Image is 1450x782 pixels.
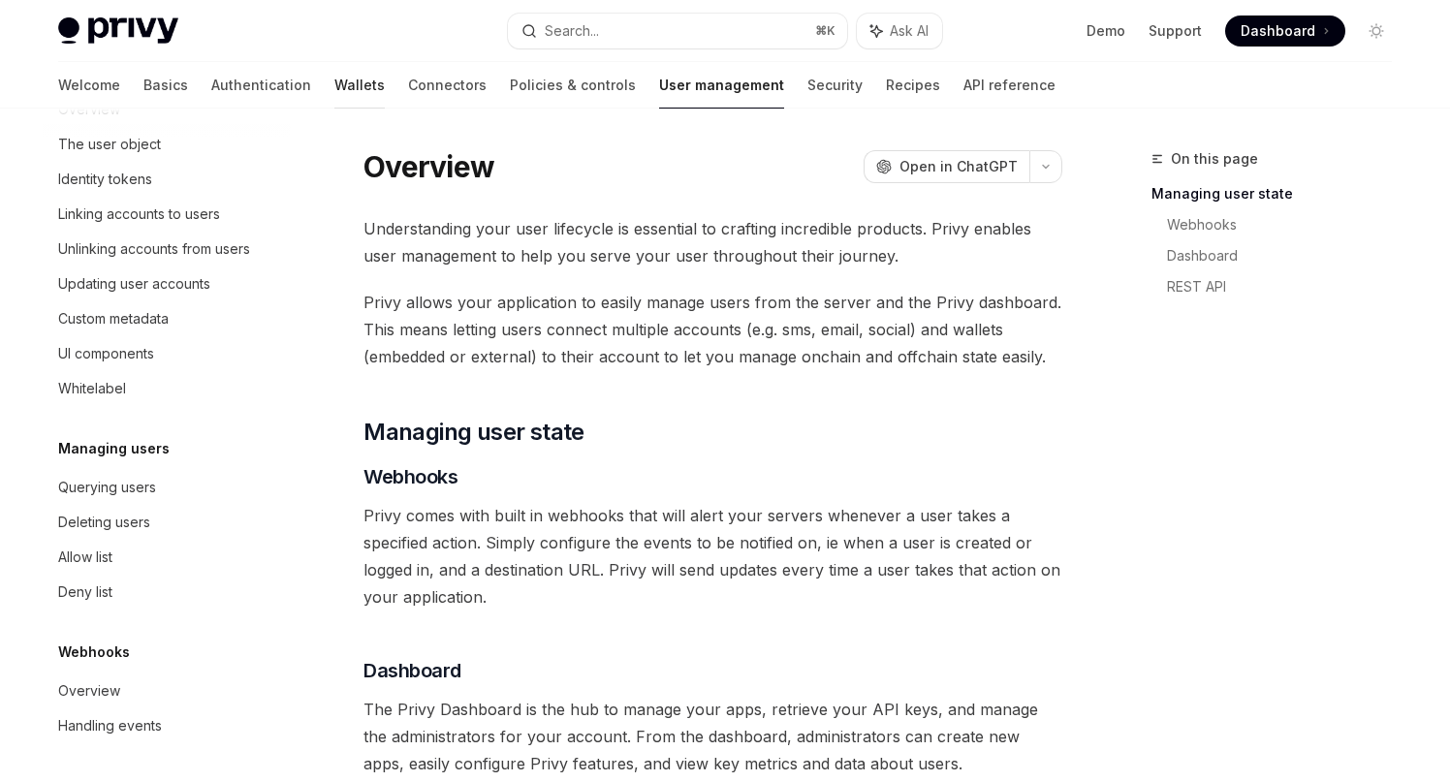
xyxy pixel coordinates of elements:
[58,714,162,737] div: Handling events
[899,157,1018,176] span: Open in ChatGPT
[58,237,250,261] div: Unlinking accounts from users
[58,203,220,226] div: Linking accounts to users
[58,546,112,569] div: Allow list
[1167,209,1407,240] a: Webhooks
[1225,16,1345,47] a: Dashboard
[1151,178,1407,209] a: Managing user state
[545,19,599,43] div: Search...
[211,62,311,109] a: Authentication
[58,476,156,499] div: Querying users
[43,336,291,371] a: UI components
[363,289,1062,370] span: Privy allows your application to easily manage users from the server and the Privy dashboard. Thi...
[1087,21,1125,41] a: Demo
[58,580,112,604] div: Deny list
[58,342,154,365] div: UI components
[58,17,178,45] img: light logo
[43,540,291,575] a: Allow list
[43,371,291,406] a: Whitelabel
[58,272,210,296] div: Updating user accounts
[58,377,126,400] div: Whitelabel
[43,708,291,743] a: Handling events
[408,62,487,109] a: Connectors
[43,266,291,301] a: Updating user accounts
[1167,271,1407,302] a: REST API
[363,463,457,490] span: Webhooks
[363,502,1062,610] span: Privy comes with built in webhooks that will alert your servers whenever a user takes a specified...
[815,23,835,39] span: ⌘ K
[508,14,847,48] button: Search...⌘K
[864,150,1029,183] button: Open in ChatGPT
[1171,147,1258,171] span: On this page
[43,197,291,232] a: Linking accounts to users
[43,301,291,336] a: Custom metadata
[58,437,170,460] h5: Managing users
[58,307,169,330] div: Custom metadata
[886,62,940,109] a: Recipes
[363,696,1062,777] span: The Privy Dashboard is the hub to manage your apps, retrieve your API keys, and manage the admini...
[1167,240,1407,271] a: Dashboard
[58,511,150,534] div: Deleting users
[334,62,385,109] a: Wallets
[43,673,291,708] a: Overview
[1361,16,1392,47] button: Toggle dark mode
[143,62,188,109] a: Basics
[43,162,291,197] a: Identity tokens
[363,657,461,684] span: Dashboard
[363,149,494,184] h1: Overview
[659,62,784,109] a: User management
[857,14,942,48] button: Ask AI
[1241,21,1315,41] span: Dashboard
[963,62,1056,109] a: API reference
[58,641,130,664] h5: Webhooks
[58,62,120,109] a: Welcome
[43,505,291,540] a: Deleting users
[510,62,636,109] a: Policies & controls
[363,215,1062,269] span: Understanding your user lifecycle is essential to crafting incredible products. Privy enables use...
[1149,21,1202,41] a: Support
[58,168,152,191] div: Identity tokens
[890,21,929,41] span: Ask AI
[363,417,584,448] span: Managing user state
[58,133,161,156] div: The user object
[807,62,863,109] a: Security
[43,575,291,610] a: Deny list
[43,232,291,266] a: Unlinking accounts from users
[43,127,291,162] a: The user object
[58,679,120,703] div: Overview
[43,470,291,505] a: Querying users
